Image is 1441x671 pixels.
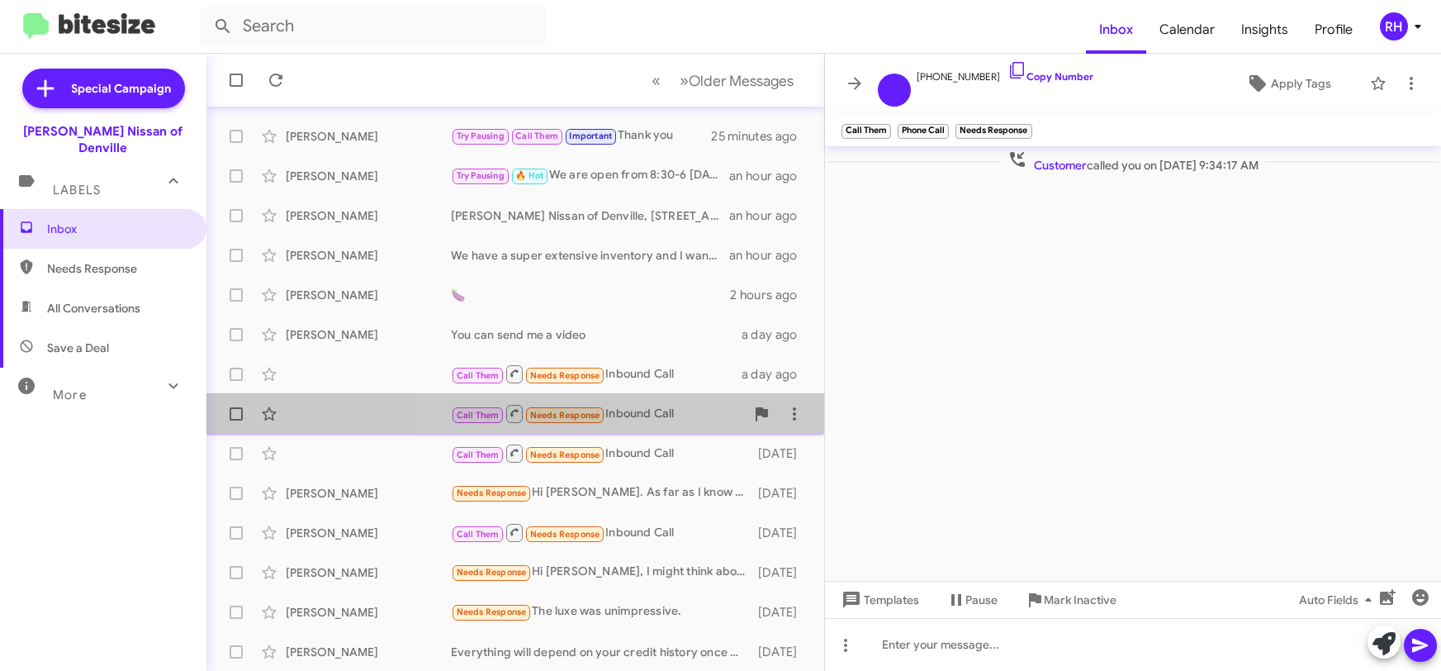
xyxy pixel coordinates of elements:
span: Needs Response [457,567,527,578]
div: 2 hours ago [730,287,810,303]
nav: Page navigation example [643,64,804,98]
div: [PERSON_NAME] [286,287,451,303]
div: [PERSON_NAME] [286,564,451,581]
span: Try Pausing [457,170,505,181]
div: an hour ago [729,207,810,224]
span: Inbox [47,221,187,237]
span: Pause [966,585,998,615]
button: RH [1366,12,1423,40]
div: [PERSON_NAME] [286,604,451,621]
button: Mark Inactive [1012,585,1131,615]
div: [DATE] [754,604,811,621]
input: Search [200,7,547,46]
span: called you on [DATE] 9:34:17 AM [1001,150,1265,174]
span: Older Messages [690,72,794,90]
div: [PERSON_NAME] [286,247,451,264]
div: We have a super extensive inventory and I want to ensure you can compare options side by side to ... [451,247,729,264]
div: Inbound Call [451,443,754,464]
span: Try Pausing [457,131,505,141]
div: [PERSON_NAME] Nissan of Denville, [STREET_ADDRESS] [451,207,729,224]
span: More [53,388,87,402]
button: Apply Tags [1215,69,1362,98]
div: Inbound Call [451,522,754,543]
span: Auto Fields [1299,585,1378,615]
div: We are open from 8:30-6 [DATE], would you prefer morning or afternoon? [451,166,729,185]
button: Pause [933,585,1012,615]
div: [DATE] [754,564,811,581]
div: [PERSON_NAME] [286,326,451,343]
span: Labels [53,183,101,197]
small: Call Them [841,124,891,139]
div: a day ago [742,326,811,343]
div: [DATE] [754,485,811,502]
div: [PERSON_NAME] [286,128,451,145]
button: Auto Fields [1286,585,1391,615]
div: [DATE] [754,644,811,660]
a: Copy Number [1007,70,1094,83]
span: Needs Response [47,260,187,277]
div: Hi [PERSON_NAME]. As far as I know it did not connect with anyone regarding a Q50. I am currently... [451,483,754,502]
div: 25 minutes ago [712,128,811,145]
button: Templates [825,585,933,615]
span: Call Them [457,410,500,421]
a: Profile [1301,6,1366,54]
div: Inbound Call [451,403,745,424]
div: Everything will depend on your credit history once my finance manager reviews it when you're here... [451,644,754,660]
span: 🔥 Hot [515,170,543,181]
div: [DATE] [754,525,811,541]
small: Needs Response [955,124,1031,139]
span: « [652,70,661,91]
div: an hour ago [729,247,810,264]
span: Needs Response [530,529,600,540]
a: Inbox [1086,6,1146,54]
span: Call Them [457,529,500,540]
div: Hi [PERSON_NAME], I might think about selling my pathfinder. I might stop by sometime to check wi... [451,563,754,582]
a: Insights [1228,6,1301,54]
span: Needs Response [530,410,600,421]
span: » [680,70,690,91]
button: Next [671,64,804,98]
span: Call Them [515,131,558,141]
span: Customer [1034,158,1087,173]
div: [PERSON_NAME] [286,644,451,660]
div: an hour ago [729,168,810,184]
div: [PERSON_NAME] [286,207,451,224]
small: Phone Call [898,124,949,139]
span: Needs Response [530,370,600,381]
div: Thank you [451,126,712,145]
a: Calendar [1146,6,1228,54]
button: Previous [642,64,671,98]
div: 🍆 [451,287,730,303]
span: Needs Response [530,450,600,460]
div: [PERSON_NAME] [286,485,451,502]
span: Templates [838,585,920,615]
div: Inbound Call [451,364,742,384]
span: Call Them [457,370,500,381]
span: Save a Deal [47,340,109,356]
div: [DATE] [754,445,811,462]
span: [PHONE_NUMBER] [917,60,1094,85]
div: RH [1380,12,1408,40]
span: Call Them [457,450,500,460]
span: Needs Response [457,488,527,498]
span: Mark Inactive [1045,585,1117,615]
a: Special Campaign [22,69,185,108]
div: You can send me a video [451,326,742,343]
span: All Conversations [47,300,140,316]
div: [PERSON_NAME] [286,168,451,184]
div: The luxe was unimpressive. [451,602,754,621]
div: [PERSON_NAME] [286,525,451,541]
span: Important [569,131,612,141]
span: Apply Tags [1271,69,1331,98]
div: a day ago [742,366,811,383]
span: Special Campaign [72,80,172,97]
span: Needs Response [457,607,527,617]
